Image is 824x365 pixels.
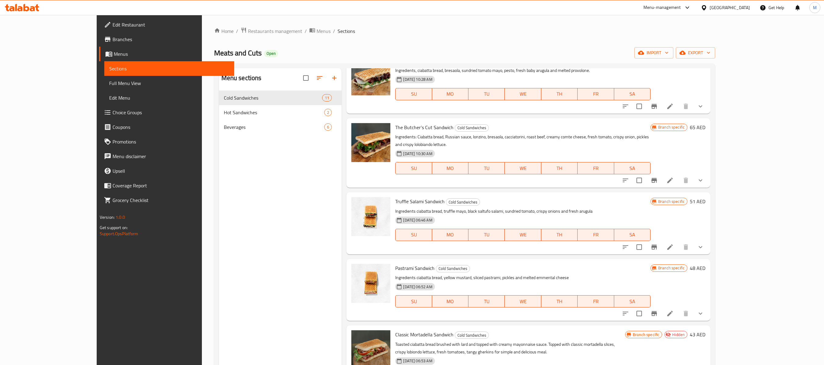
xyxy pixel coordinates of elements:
h6: 51 AED [690,197,705,206]
span: Truffle Salami Sandwich [395,197,445,206]
span: Edit Menu [109,94,229,101]
span: 1.0.0 [116,213,125,221]
span: Branch specific [656,199,687,204]
button: Branch-specific-item [647,240,661,254]
a: Promotions [99,134,234,149]
span: Edit Restaurant [113,21,229,28]
span: [DATE] 06:46 AM [401,217,435,223]
span: TU [471,90,502,98]
span: MO [435,297,466,306]
span: SA [617,297,648,306]
button: FR [578,295,614,307]
span: MO [435,230,466,239]
span: SU [398,164,429,173]
button: MO [432,162,468,174]
button: delete [679,173,693,188]
span: MO [435,90,466,98]
span: TU [471,230,502,239]
span: Cold Sandwiches [436,265,470,272]
span: SA [617,164,648,173]
span: Select all sections [299,72,312,84]
span: export [681,49,710,57]
span: Hot Sandwiches [224,109,324,116]
a: Sections [104,61,234,76]
span: Beverages [224,123,324,131]
span: Upsell [113,167,229,175]
button: TH [541,88,578,100]
span: TH [544,297,575,306]
button: SU [395,88,432,100]
button: FR [578,162,614,174]
div: Cold Sandwiches [455,124,489,132]
button: TU [468,295,505,307]
span: WE [507,164,539,173]
button: TH [541,295,578,307]
li: / [305,27,307,35]
a: Menus [309,27,331,35]
span: Select to update [633,241,646,253]
span: SU [398,297,429,306]
svg: Show Choices [697,177,704,184]
span: Version: [100,213,115,221]
button: import [634,47,673,58]
span: [DATE] 06:53 AM [401,358,435,364]
span: Coupons [113,123,229,131]
span: FR [580,90,611,98]
button: MO [432,88,468,100]
span: Branch specific [656,265,687,271]
button: delete [679,99,693,114]
p: Toasted ciabatta bread brushed with lard and topped with creamy mayonnaise sauce. Topped with cla... [395,341,625,356]
div: [GEOGRAPHIC_DATA] [710,4,750,11]
span: 11 [322,95,331,101]
button: SA [614,229,650,241]
a: Coverage Report [99,178,234,193]
span: FR [580,230,611,239]
a: Upsell [99,164,234,178]
button: SU [395,295,432,307]
div: Hot Sandwiches2 [219,105,342,120]
span: [DATE] 10:28 AM [401,76,435,82]
button: FR [578,229,614,241]
span: Select to update [633,307,646,320]
span: SA [617,90,648,98]
p: Ingredients, ciabatta bread, bresaola, sundried tomato mayo, pesto, fresh baby arugula and melted... [395,67,650,74]
nav: Menu sections [219,88,342,137]
a: Choice Groups [99,105,234,120]
button: SA [614,88,650,100]
button: TU [468,229,505,241]
span: TU [471,164,502,173]
button: sort-choices [618,306,633,321]
button: WE [505,162,541,174]
img: Pastrami Sandwich [351,264,390,303]
a: Coupons [99,120,234,134]
button: SA [614,162,650,174]
span: SU [398,230,429,239]
div: Open [264,50,278,57]
span: [DATE] 06:52 AM [401,284,435,290]
button: show more [693,240,708,254]
span: TH [544,230,575,239]
span: 6 [324,124,331,130]
span: Pastrami Sandwich [395,264,435,273]
button: Branch-specific-item [647,173,661,188]
span: WE [507,230,539,239]
svg: Show Choices [697,310,704,317]
span: The Butcher’s Cut Sandwich [395,123,453,132]
span: MO [435,164,466,173]
h6: 65 AED [690,123,705,132]
span: Cold Sandwiches [455,124,489,131]
span: Grocery Checklist [113,197,229,204]
div: Cold Sandwiches [436,265,470,272]
div: Cold Sandwiches11 [219,90,342,105]
svg: Show Choices [697,243,704,251]
span: Cold Sandwiches [455,332,489,339]
span: WE [507,297,539,306]
span: Coverage Report [113,182,229,189]
button: delete [679,240,693,254]
button: show more [693,99,708,114]
h2: Menu sections [221,73,262,83]
span: Classic Mortadella Sandwich [395,330,453,339]
p: Ingredients ciabatta bread, yellow mustard, sliced pastrami, pickles and melted emmental cheese [395,274,650,282]
span: Sections [338,27,355,35]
